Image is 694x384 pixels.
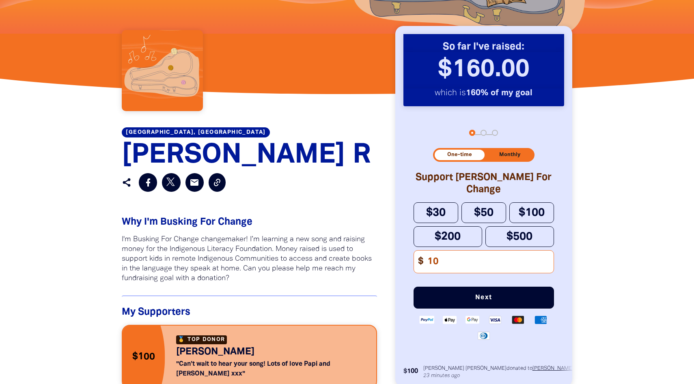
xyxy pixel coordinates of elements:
img: Apple Pay logo [438,315,461,324]
span: $100 [388,367,402,376]
span: Why I'm Busking For Change [122,218,252,227]
span: [PERSON_NAME] R [122,143,371,168]
span: $30 [426,208,446,218]
span: $100 [519,208,545,218]
em: [PERSON_NAME] [407,366,448,371]
span: One-time [447,152,472,157]
button: $200 [414,226,482,247]
img: Diners Club logo [472,331,495,340]
div: [PERSON_NAME] [176,347,366,357]
span: $50 [474,208,494,218]
p: 23 minutes ago [407,373,562,379]
div: Donation frequency [433,148,535,161]
button: $50 [461,202,506,223]
h4: My Supporters [122,306,377,318]
span: $200 [435,232,461,242]
strong: So far I've raised: [443,43,524,51]
img: Visa logo [484,315,506,324]
span: $160.00 [438,59,530,81]
div: " Can’t wait to hear your song! Lots of love Papi and [PERSON_NAME] xxx " [176,359,359,379]
span: donated to [491,366,517,371]
button: Navigate to step 1 of 3 to enter your donation amount [469,130,475,136]
div: Donation stream [394,364,574,379]
img: Mastercard logo [506,315,529,324]
button: Monthly [486,150,533,160]
strong: 160% of my goal [466,89,532,97]
img: American Express logo [529,315,552,324]
img: Paypal logo [416,315,438,324]
img: Google Pay logo [461,315,484,324]
a: email [185,173,204,191]
button: $100 [509,202,554,223]
button: $30 [414,202,458,223]
h2: Support [PERSON_NAME] For Change [414,172,554,196]
span: $ [414,254,424,270]
a: Share [139,173,157,191]
button: Pay with Credit Card [414,287,554,309]
a: [PERSON_NAME] R [517,366,562,371]
i: email [190,178,199,187]
button: One-time [435,150,485,160]
button: $500 [485,226,554,247]
a: [GEOGRAPHIC_DATA], [GEOGRAPHIC_DATA] [122,127,270,137]
button: Navigate to step 3 of 3 to enter your payment details [492,130,498,136]
p: I'm Busking For Change changemaker! I’m learning a new song and raising money for the Indigenous ... [122,235,377,283]
button: Copy Link [209,173,226,191]
span: Monthly [499,152,520,157]
div: Available payment methods [414,309,554,346]
input: Enter custom amount [422,251,554,273]
span: Next [427,294,541,301]
span: $500 [506,232,532,242]
h6: Top Donor [176,335,227,345]
em: [PERSON_NAME] [450,366,491,371]
p: which is [403,88,564,106]
button: Navigate to step 2 of 3 to enter your details [481,130,487,136]
a: Post [162,173,180,191]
